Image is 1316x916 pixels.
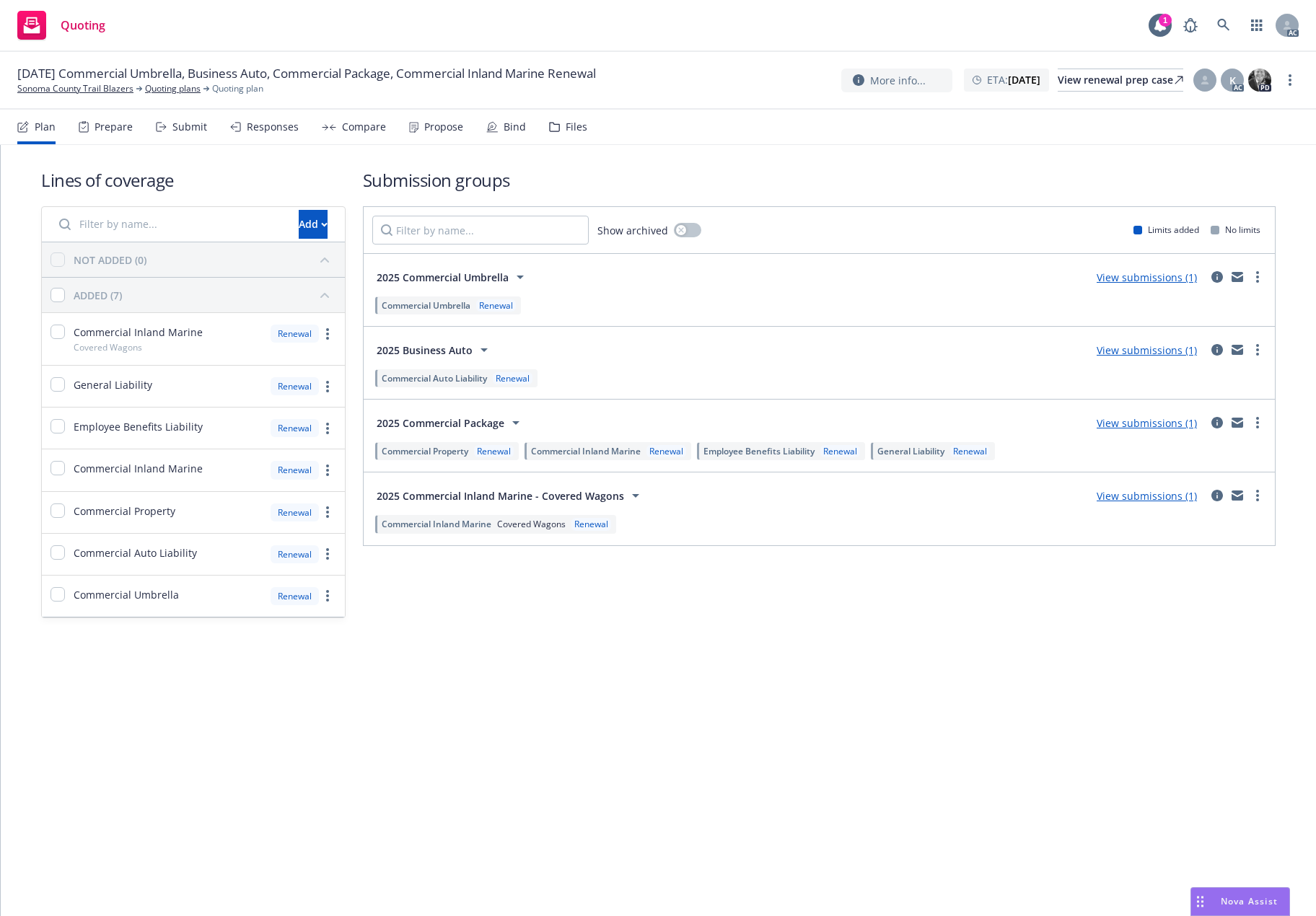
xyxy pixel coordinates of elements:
a: more [319,378,336,395]
a: circleInformation [1208,414,1226,431]
span: 2025 Commercial Inland Marine - Covered Wagons [377,488,624,503]
div: View renewal prep case [1058,69,1183,91]
div: Submit [172,121,207,133]
div: Renewal [271,377,319,395]
a: View submissions (1) [1097,416,1197,430]
a: Search [1209,11,1238,40]
div: Propose [424,121,463,133]
a: more [319,545,336,563]
a: more [319,503,336,521]
span: Commercial Inland Marine [531,445,641,457]
a: circleInformation [1208,268,1226,286]
button: 2025 Commercial Package [372,408,529,437]
button: Add [299,210,328,239]
span: Quoting [61,19,105,31]
a: mail [1229,487,1246,504]
span: General Liability [74,377,152,392]
div: Renewal [271,503,319,521]
a: Quoting plans [145,82,201,95]
a: Quoting [12,5,111,45]
div: Renewal [271,325,319,343]
a: more [1281,71,1299,89]
div: Bind [504,121,526,133]
div: Renewal [493,372,532,384]
img: photo [1248,69,1271,92]
span: Nova Assist [1221,895,1278,907]
span: 2025 Business Auto [377,343,473,358]
a: Switch app [1242,11,1271,40]
span: ETA : [987,72,1040,87]
div: Limits added [1133,224,1199,236]
span: 2025 Commercial Umbrella [377,270,509,285]
a: View submissions (1) [1097,270,1197,284]
div: No limits [1211,224,1260,236]
button: More info... [841,69,952,92]
span: 2025 Commercial Package [377,415,504,431]
h1: Submission groups [363,168,1276,192]
span: Employee Benefits Liability [74,419,203,434]
strong: [DATE] [1008,73,1040,87]
a: circleInformation [1208,341,1226,358]
div: Compare [342,121,386,133]
a: more [1249,414,1266,431]
a: more [319,325,336,343]
div: Renewal [476,299,516,312]
span: Commercial Umbrella [74,587,179,602]
div: Responses [247,121,299,133]
button: Nova Assist [1190,887,1290,916]
span: Show archived [597,223,668,238]
a: mail [1229,268,1246,286]
div: Renewal [474,445,514,457]
a: more [319,462,336,479]
a: Report a Bug [1176,11,1205,40]
span: Covered Wagons [497,518,566,530]
div: Renewal [646,445,686,457]
h1: Lines of coverage [41,168,346,192]
a: more [1249,487,1266,504]
div: Prepare [95,121,133,133]
button: 2025 Business Auto [372,335,497,364]
span: Commercial Auto Liability [382,372,487,384]
div: Files [566,121,587,133]
button: NOT ADDED (0) [74,248,336,271]
div: NOT ADDED (0) [74,252,146,268]
span: Commercial Auto Liability [74,545,197,560]
div: Renewal [571,518,611,530]
a: more [319,420,336,437]
div: Renewal [271,545,319,563]
input: Filter by name... [372,216,589,245]
div: Drag to move [1191,888,1209,915]
input: Filter by name... [51,210,290,239]
span: Commercial Umbrella [382,299,470,312]
span: [DATE] Commercial Umbrella, Business Auto, Commercial Package, Commercial Inland Marine Renewal [17,65,596,82]
a: View submissions (1) [1097,343,1197,357]
a: mail [1229,341,1246,358]
span: General Liability [877,445,944,457]
span: Quoting plan [212,82,263,95]
a: View renewal prep case [1058,69,1183,92]
span: Commercial Inland Marine [74,325,203,340]
button: 2025 Commercial Umbrella [372,263,533,291]
span: Employee Benefits Liability [703,445,815,457]
span: K [1229,73,1236,88]
button: 2025 Commercial Inland Marine - Covered Wagons [372,481,649,510]
div: Renewal [271,461,319,479]
button: ADDED (7) [74,283,336,307]
span: Commercial Property [382,445,468,457]
div: Renewal [271,587,319,605]
span: Commercial Property [74,503,175,519]
div: Add [299,211,328,238]
div: Renewal [820,445,860,457]
div: Renewal [271,419,319,437]
a: more [1249,341,1266,358]
div: Renewal [950,445,990,457]
div: ADDED (7) [74,288,122,303]
div: 1 [1159,14,1172,27]
a: more [1249,268,1266,286]
span: Commercial Inland Marine [74,461,203,476]
a: Sonoma County Trail Blazers [17,82,133,95]
a: View submissions (1) [1097,489,1197,503]
a: more [319,587,336,604]
a: mail [1229,414,1246,431]
div: Plan [35,121,56,133]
